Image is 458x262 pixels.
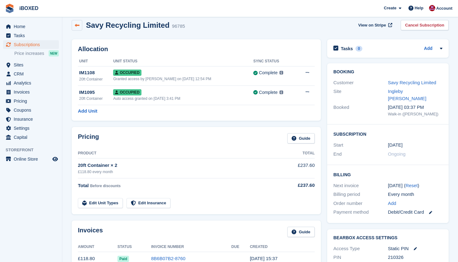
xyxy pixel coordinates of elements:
[278,158,315,178] td: £237.60
[355,46,363,51] div: 0
[3,155,59,163] a: menu
[279,90,283,94] img: icon-info-grey-7440780725fd019a000dd9b08b2336e03edf1995a4989e88bcd33f0948082b44.svg
[259,89,278,96] div: Complete
[78,227,103,237] h2: Invoices
[14,70,51,78] span: CRM
[14,51,44,56] span: Price increases
[14,133,51,142] span: Capital
[231,242,250,252] th: Due
[388,209,442,216] div: Debit/Credit Card
[6,147,62,153] span: Storefront
[117,242,151,252] th: Status
[3,22,59,31] a: menu
[333,182,388,189] div: Next invoice
[401,20,449,30] a: Cancel Subscription
[333,142,388,149] div: Start
[14,97,51,105] span: Pricing
[333,191,388,198] div: Billing period
[278,182,315,189] div: £237.60
[151,256,185,261] a: 8B6B07B2-8760
[341,46,353,51] h2: Tasks
[78,108,97,115] a: Add Unit
[172,23,185,30] div: 96785
[436,5,452,12] span: Account
[333,254,388,261] div: PIN
[113,89,141,95] span: Occupied
[250,256,278,261] time: 2025-09-21 14:37:38 UTC
[388,245,442,252] div: Static PIN
[113,56,253,66] th: Unit Status
[78,46,315,53] h2: Allocation
[3,61,59,69] a: menu
[151,242,231,252] th: Invoice Number
[14,115,51,124] span: Insurance
[388,89,426,101] a: Ingleby [PERSON_NAME]
[17,3,41,13] a: iBOXED
[333,70,442,75] h2: Booking
[3,115,59,124] a: menu
[3,106,59,114] a: menu
[333,171,442,177] h2: Billing
[79,76,113,82] div: 20ft Container
[14,31,51,40] span: Tasks
[287,227,315,237] a: Guide
[333,209,388,216] div: Payment method
[5,4,14,13] img: stora-icon-8386f47178a22dfd0bd8f6a31ec36ba5ce8667c1dd55bd0f319d3a0aa187defe.svg
[279,71,283,75] img: icon-info-grey-7440780725fd019a000dd9b08b2336e03edf1995a4989e88bcd33f0948082b44.svg
[3,88,59,96] a: menu
[278,148,315,158] th: Total
[388,104,442,111] div: [DATE] 03:37 PM
[3,40,59,49] a: menu
[388,200,396,207] a: Add
[333,104,388,117] div: Booked
[333,131,442,137] h2: Subscription
[14,155,51,163] span: Online Store
[79,89,113,96] div: IM1095
[14,40,51,49] span: Subscriptions
[51,155,59,163] a: Preview store
[424,45,432,52] a: Add
[429,5,435,11] img: Amanda Forder
[14,61,51,69] span: Sites
[333,151,388,158] div: End
[253,56,296,66] th: Sync Status
[14,22,51,31] span: Home
[358,22,386,28] span: View on Stripe
[3,79,59,87] a: menu
[78,242,117,252] th: Amount
[117,256,129,262] span: Paid
[259,70,278,76] div: Complete
[113,76,253,82] div: Granted access by [PERSON_NAME] on [DATE] 12:54 PM
[78,148,278,158] th: Product
[14,88,51,96] span: Invoices
[415,5,423,11] span: Help
[250,242,315,252] th: Created
[3,124,59,133] a: menu
[3,133,59,142] a: menu
[78,169,278,175] div: £118.80 every month
[388,80,436,85] a: Savy Recycling Limited
[78,162,278,169] div: 20ft Container × 2
[14,106,51,114] span: Coupons
[49,50,59,56] div: NEW
[90,184,121,188] span: Before discounts
[78,198,123,208] a: Edit Unit Types
[388,151,406,157] span: Ongoing
[287,133,315,143] a: Guide
[79,69,113,76] div: IM1108
[79,96,113,101] div: 20ft Container
[78,56,113,66] th: Unit
[86,21,169,29] h2: Savy Recycling Limited
[388,254,442,261] div: 210326
[333,245,388,252] div: Access Type
[126,198,171,208] a: Edit Insurance
[14,124,51,133] span: Settings
[14,50,59,57] a: Price increases NEW
[113,70,141,76] span: Occupied
[333,79,388,86] div: Customer
[14,79,51,87] span: Analytics
[333,200,388,207] div: Order number
[356,20,394,30] a: View on Stripe
[333,88,388,102] div: Site
[388,182,442,189] div: [DATE] ( )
